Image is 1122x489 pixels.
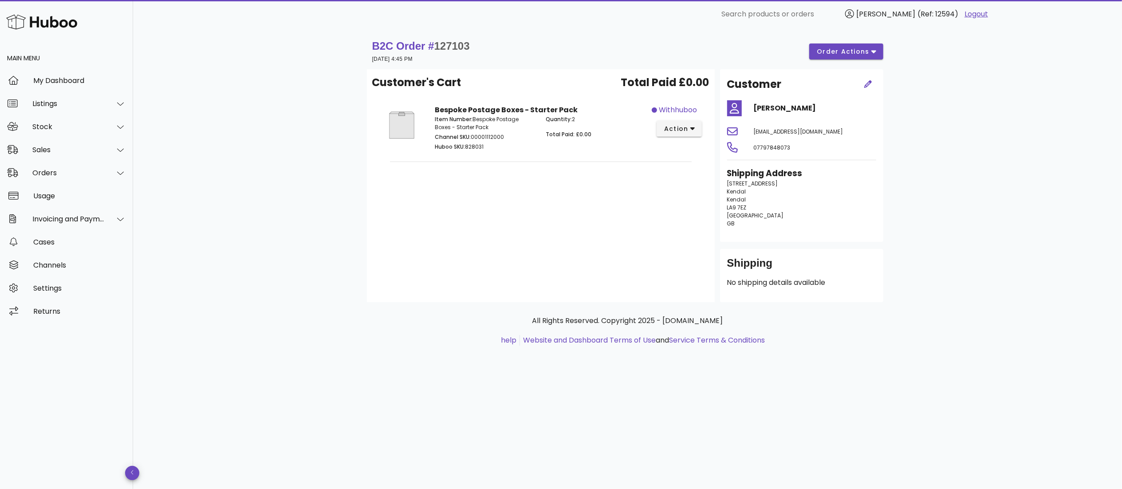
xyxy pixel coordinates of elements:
button: action [657,121,702,137]
span: action [664,124,689,134]
div: Sales [32,146,105,154]
span: [GEOGRAPHIC_DATA] [727,212,784,219]
span: Huboo SKU: [435,143,465,150]
div: Invoicing and Payments [32,215,105,223]
span: Customer's Cart [372,75,461,91]
span: LA9 7EZ [727,204,747,211]
span: GB [727,220,735,227]
span: Item Number: [435,115,472,123]
span: [PERSON_NAME] [856,9,915,19]
span: order actions [816,47,870,56]
img: Huboo Logo [6,12,77,32]
strong: B2C Order # [372,40,470,52]
a: help [501,335,516,345]
div: Cases [33,238,126,246]
p: All Rights Reserved. Copyright 2025 - [DOMAIN_NAME] [374,315,882,326]
li: and [520,335,765,346]
div: Listings [32,99,105,108]
a: Logout [965,9,988,20]
span: withhuboo [659,105,697,115]
span: 127103 [434,40,470,52]
div: My Dashboard [33,76,126,85]
span: Kendal [727,188,746,195]
span: Quantity: [546,115,572,123]
img: Product Image [379,105,424,146]
p: 00001112000 [435,133,535,141]
span: 07797848073 [754,144,791,151]
span: Kendal [727,196,746,203]
a: Website and Dashboard Terms of Use [523,335,656,345]
span: Total Paid: £0.00 [546,130,591,138]
h3: Shipping Address [727,167,876,180]
a: Service Terms & Conditions [669,335,765,345]
div: Returns [33,307,126,315]
h2: Customer [727,76,782,92]
span: Total Paid £0.00 [621,75,709,91]
p: 828031 [435,143,535,151]
strong: Bespoke Postage Boxes - Starter Pack [435,105,578,115]
span: [STREET_ADDRESS] [727,180,778,187]
span: [EMAIL_ADDRESS][DOMAIN_NAME] [754,128,843,135]
span: (Ref: 12594) [917,9,958,19]
div: Channels [33,261,126,269]
span: Channel SKU: [435,133,471,141]
small: [DATE] 4:45 PM [372,56,413,62]
p: 2 [546,115,646,123]
h4: [PERSON_NAME] [754,103,876,114]
div: Shipping [727,256,876,277]
p: No shipping details available [727,277,876,288]
button: order actions [809,43,883,59]
div: Orders [32,169,105,177]
p: Bespoke Postage Boxes - Starter Pack [435,115,535,131]
div: Stock [32,122,105,131]
div: Settings [33,284,126,292]
div: Usage [33,192,126,200]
